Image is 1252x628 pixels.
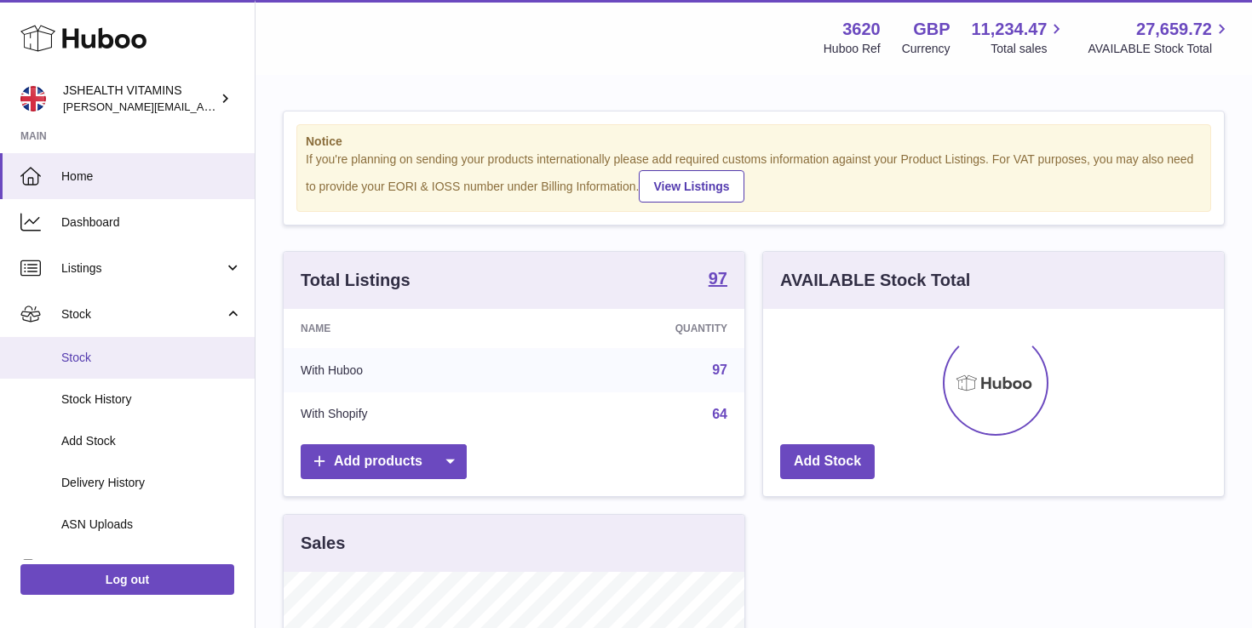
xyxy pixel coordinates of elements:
th: Name [284,309,532,348]
div: Huboo Ref [824,41,881,57]
a: View Listings [639,170,744,203]
strong: 97 [709,270,727,287]
span: Total sales [991,41,1066,57]
span: 27,659.72 [1136,18,1212,41]
span: ASN Uploads [61,517,242,533]
span: Listings [61,260,224,277]
span: [PERSON_NAME][EMAIL_ADDRESS][DOMAIN_NAME] [63,100,342,113]
a: 97 [709,270,727,290]
span: Stock [61,350,242,366]
span: Delivery History [61,475,242,491]
span: Stock History [61,391,242,408]
span: Add Stock [61,433,242,449]
h3: AVAILABLE Stock Total [780,269,970,292]
span: 11,234.47 [971,18,1047,41]
div: If you're planning on sending your products internationally please add required customs informati... [306,151,1202,203]
a: 27,659.72 AVAILABLE Stock Total [1088,18,1232,57]
a: 64 [712,407,727,421]
span: Dashboard [61,214,242,231]
div: Currency [902,41,950,57]
h3: Total Listings [301,269,411,292]
th: Quantity [532,309,744,348]
a: Add products [301,444,467,479]
div: JSHEALTH VITAMINS [63,83,216,115]
a: 97 [712,363,727,377]
td: With Huboo [284,348,532,392]
strong: 3620 [842,18,881,41]
span: AVAILABLE Stock Total [1088,41,1232,57]
span: Home [61,168,242,185]
a: Log out [20,564,234,595]
a: Add Stock [780,444,875,479]
h3: Sales [301,532,345,555]
img: francesca@jshealthvitamins.com [20,86,46,111]
span: Stock [61,306,224,323]
strong: GBP [913,18,950,41]
td: With Shopify [284,392,532,437]
a: 11,234.47 Total sales [971,18,1066,57]
strong: Notice [306,134,1202,150]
